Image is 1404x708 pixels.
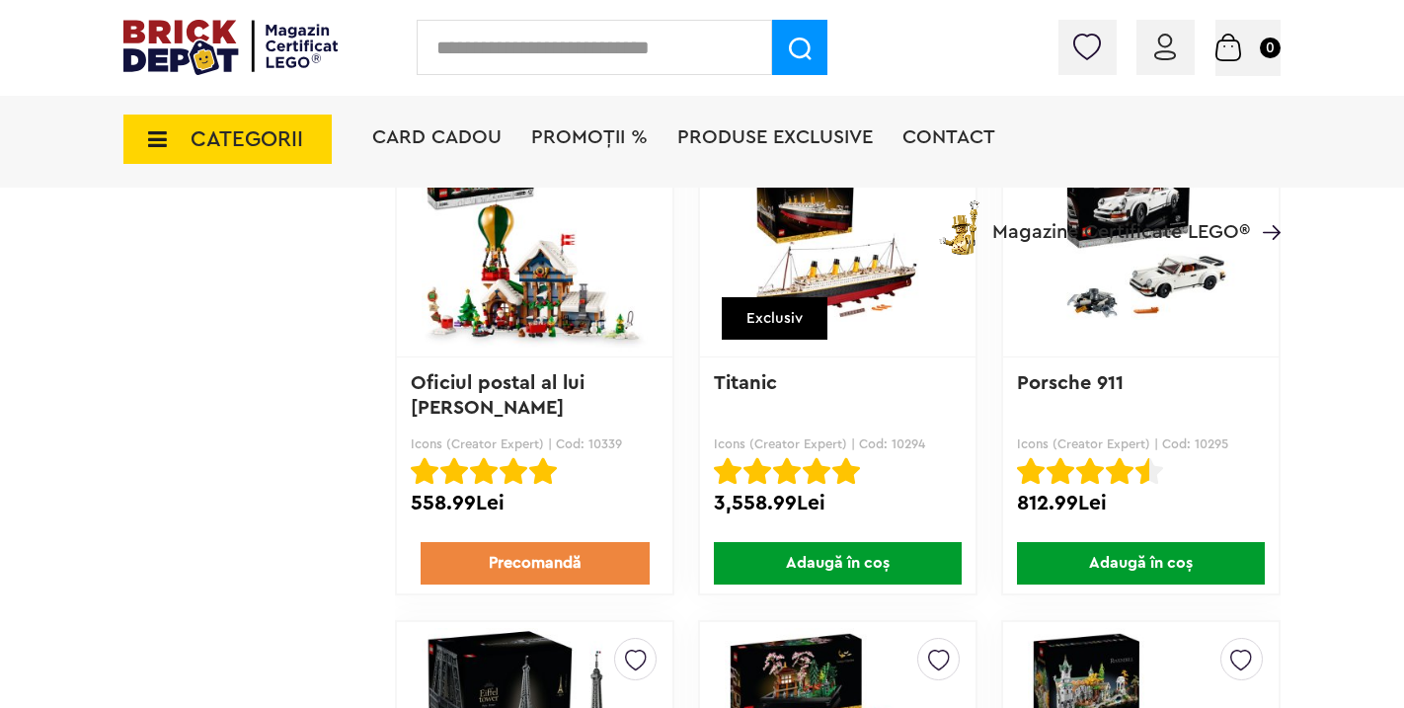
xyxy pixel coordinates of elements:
[1260,38,1281,58] small: 0
[531,127,648,147] a: PROMOȚII %
[1135,457,1163,485] img: Evaluare cu stele
[421,542,650,585] a: Precomandă
[1017,542,1265,585] span: Adaugă în coș
[440,457,468,485] img: Evaluare cu stele
[529,457,557,485] img: Evaluare cu stele
[1017,436,1265,451] p: Icons (Creator Expert) | Cod: 10295
[677,127,873,147] a: Produse exclusive
[1017,373,1124,393] a: Porsche 911
[1076,457,1104,485] img: Evaluare cu stele
[1047,457,1074,485] img: Evaluare cu stele
[1250,197,1281,216] a: Magazine Certificate LEGO®
[773,457,801,485] img: Evaluare cu stele
[1003,542,1279,585] a: Adaugă în coș
[902,127,995,147] a: Contact
[411,457,438,485] img: Evaluare cu stele
[722,297,827,340] div: Exclusiv
[700,542,975,585] a: Adaugă în coș
[500,457,527,485] img: Evaluare cu stele
[1017,491,1265,516] div: 812.99Lei
[411,373,590,418] a: Oficiul postal al lui [PERSON_NAME]
[372,127,502,147] a: Card Cadou
[714,373,777,393] a: Titanic
[714,436,962,451] p: Icons (Creator Expert) | Cod: 10294
[803,457,830,485] img: Evaluare cu stele
[411,491,659,516] div: 558.99Lei
[1017,457,1045,485] img: Evaluare cu stele
[992,197,1250,242] span: Magazine Certificate LEGO®
[714,457,741,485] img: Evaluare cu stele
[1106,457,1133,485] img: Evaluare cu stele
[714,491,962,516] div: 3,558.99Lei
[832,457,860,485] img: Evaluare cu stele
[714,542,962,585] span: Adaugă în coș
[743,457,771,485] img: Evaluare cu stele
[411,436,659,451] p: Icons (Creator Expert) | Cod: 10339
[470,457,498,485] img: Evaluare cu stele
[191,128,303,150] span: CATEGORII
